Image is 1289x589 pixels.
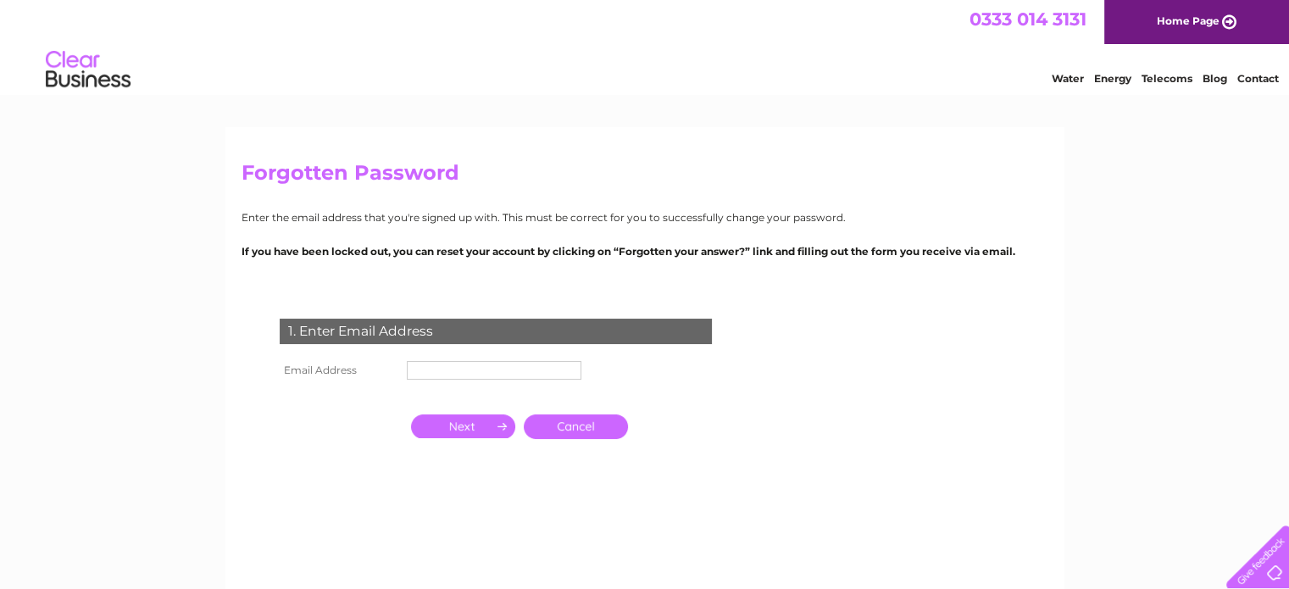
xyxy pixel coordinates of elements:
[1142,72,1192,85] a: Telecoms
[242,243,1048,259] p: If you have been locked out, you can reset your account by clicking on “Forgotten your answer?” l...
[1052,72,1084,85] a: Water
[1237,72,1279,85] a: Contact
[245,9,1046,82] div: Clear Business is a trading name of Verastar Limited (registered in [GEOGRAPHIC_DATA] No. 3667643...
[970,8,1086,30] a: 0333 014 3131
[275,357,403,384] th: Email Address
[280,319,712,344] div: 1. Enter Email Address
[524,414,628,439] a: Cancel
[45,44,131,96] img: logo.png
[1094,72,1131,85] a: Energy
[1203,72,1227,85] a: Blog
[242,161,1048,193] h2: Forgotten Password
[242,209,1048,225] p: Enter the email address that you're signed up with. This must be correct for you to successfully ...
